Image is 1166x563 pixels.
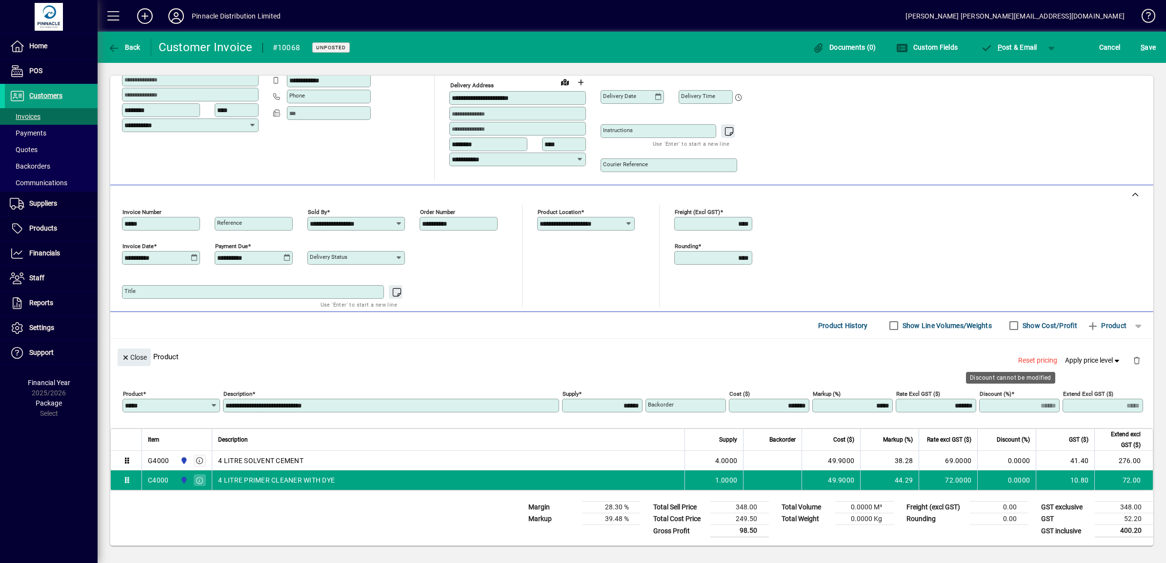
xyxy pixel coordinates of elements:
[1094,470,1153,490] td: 72.00
[218,456,303,466] span: 4 LITRE SOLVENT CEMENT
[28,379,70,387] span: Financial Year
[29,224,57,232] span: Products
[603,161,648,168] mat-label: Courier Reference
[98,39,151,56] app-page-header-button: Back
[1036,451,1094,470] td: 41.40
[710,513,769,525] td: 249.50
[894,39,960,56] button: Custom Fields
[178,475,189,485] span: Pinnacle Distribution
[10,179,67,187] span: Communications
[675,243,698,250] mat-label: Rounding
[5,59,98,83] a: POS
[10,113,40,120] span: Invoices
[1063,390,1113,397] mat-label: Extend excl GST ($)
[777,502,835,513] td: Total Volume
[814,317,872,334] button: Product History
[977,451,1036,470] td: 0.0000
[29,274,44,282] span: Staff
[977,470,1036,490] td: 0.0000
[310,253,347,260] mat-label: Delivery status
[5,158,98,175] a: Backorders
[124,288,136,294] mat-label: Title
[115,352,153,361] app-page-header-button: Close
[582,502,641,513] td: 28.30 %
[29,324,54,331] span: Settings
[5,141,98,158] a: Quotes
[5,192,98,216] a: Suppliers
[563,390,579,397] mat-label: Supply
[1097,39,1123,56] button: Cancel
[523,502,582,513] td: Margin
[905,8,1125,24] div: [PERSON_NAME] [PERSON_NAME][EMAIL_ADDRESS][DOMAIN_NAME]
[648,502,710,513] td: Total Sell Price
[1141,43,1145,51] span: S
[148,456,169,466] div: G4000
[29,67,42,75] span: POS
[215,243,248,250] mat-label: Payment due
[603,127,633,134] mat-label: Instructions
[729,390,750,397] mat-label: Cost ($)
[5,216,98,241] a: Products
[5,316,98,340] a: Settings
[1021,321,1077,330] label: Show Cost/Profit
[1125,356,1148,365] app-page-header-button: Delete
[715,456,738,466] span: 4.0000
[1094,451,1153,470] td: 276.00
[538,209,581,215] mat-label: Product location
[1036,502,1095,513] td: GST exclusive
[148,434,160,445] span: Item
[29,42,47,50] span: Home
[925,456,971,466] div: 69.0000
[925,475,971,485] div: 72.0000
[802,451,860,470] td: 49.9000
[860,470,919,490] td: 44.29
[675,209,720,215] mat-label: Freight (excl GST)
[998,43,1002,51] span: P
[192,8,281,24] div: Pinnacle Distribution Limited
[1065,355,1122,366] span: Apply price level
[860,451,919,470] td: 38.28
[123,390,143,397] mat-label: Product
[582,513,641,525] td: 39.48 %
[1095,513,1153,525] td: 52.20
[1101,429,1141,450] span: Extend excl GST ($)
[5,241,98,266] a: Financials
[1134,2,1154,34] a: Knowledge Base
[1087,318,1126,333] span: Product
[10,162,50,170] span: Backorders
[833,434,854,445] span: Cost ($)
[29,249,60,257] span: Financials
[29,349,54,356] span: Support
[818,318,868,333] span: Product History
[902,502,970,513] td: Freight (excl GST)
[5,175,98,191] a: Communications
[710,502,769,513] td: 348.00
[1069,434,1088,445] span: GST ($)
[1061,352,1126,369] button: Apply price level
[970,502,1028,513] td: 0.00
[129,7,161,25] button: Add
[970,513,1028,525] td: 0.00
[715,475,738,485] span: 1.0000
[110,339,1153,374] div: Product
[122,209,161,215] mat-label: Invoice number
[1036,513,1095,525] td: GST
[835,513,894,525] td: 0.0000 Kg
[148,475,168,485] div: C4000
[883,434,913,445] span: Markup (%)
[161,7,192,25] button: Profile
[681,93,715,99] mat-label: Delivery time
[648,401,674,408] mat-label: Backorder
[997,434,1030,445] span: Discount (%)
[223,390,252,397] mat-label: Description
[1036,525,1095,537] td: GST inclusive
[420,209,455,215] mat-label: Order number
[36,399,62,407] span: Package
[105,39,143,56] button: Back
[308,209,327,215] mat-label: Sold by
[802,470,860,490] td: 49.9000
[273,40,301,56] div: #10068
[769,434,796,445] span: Backorder
[927,434,971,445] span: Rate excl GST ($)
[5,341,98,365] a: Support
